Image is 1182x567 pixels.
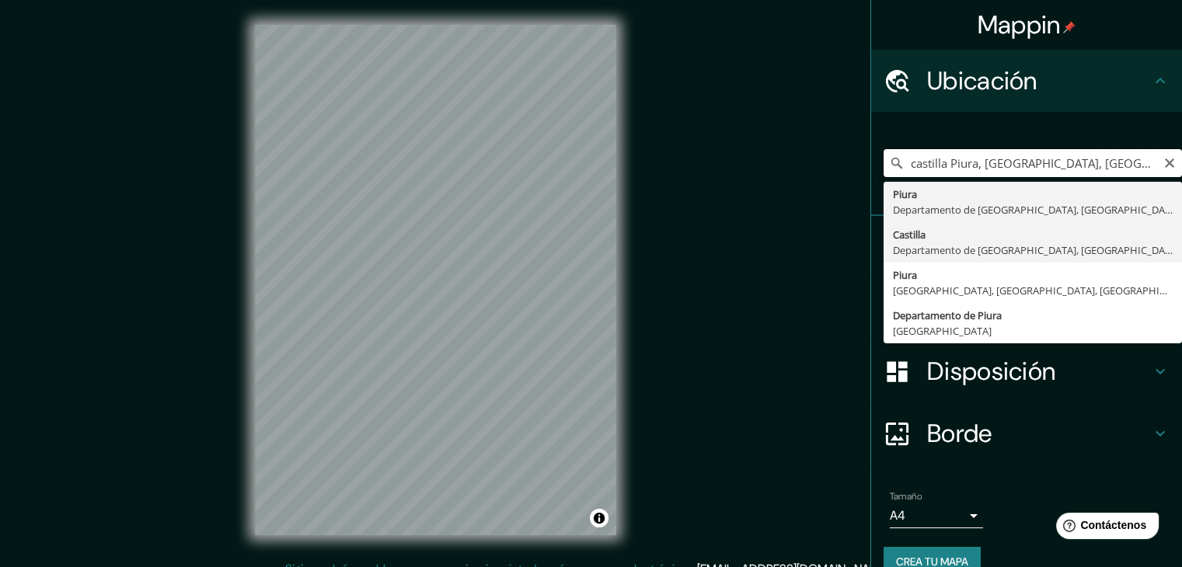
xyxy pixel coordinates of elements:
div: Estilo [871,278,1182,340]
iframe: Lanzador de widgets de ayuda [1044,506,1165,550]
font: Disposición [927,355,1055,388]
img: pin-icon.png [1063,21,1076,33]
font: A4 [890,507,905,524]
div: Patas [871,216,1182,278]
font: Piura [893,268,917,282]
div: Borde [871,402,1182,464]
font: Tamaño [890,490,922,503]
font: Departamento de [GEOGRAPHIC_DATA], [GEOGRAPHIC_DATA] [893,243,1180,257]
font: Ubicación [927,64,1037,97]
font: [GEOGRAPHIC_DATA] [893,324,992,338]
font: Departamento de Piura [893,308,1002,322]
font: Piura [893,187,917,201]
canvas: Mapa [255,25,616,535]
div: Disposición [871,340,1182,402]
div: Ubicación [871,50,1182,112]
button: Claro [1163,155,1176,169]
font: Departamento de [GEOGRAPHIC_DATA], [GEOGRAPHIC_DATA] [893,203,1180,217]
font: Castilla [893,228,926,242]
button: Activar o desactivar atribución [590,509,608,527]
input: Elige tu ciudad o zona [884,149,1182,177]
div: A4 [890,503,983,528]
font: Borde [927,417,992,450]
font: Mappin [978,9,1061,41]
